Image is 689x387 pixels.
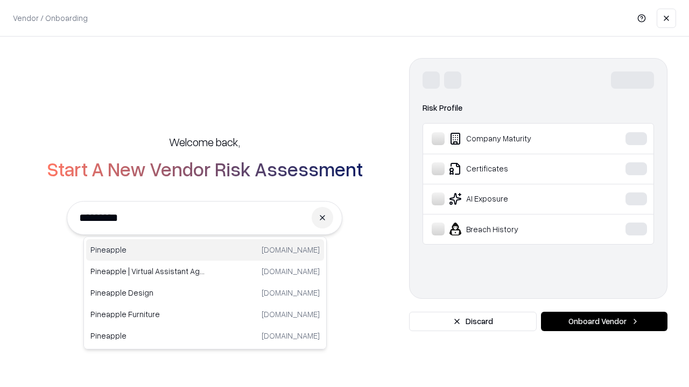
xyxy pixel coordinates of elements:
[432,162,593,175] div: Certificates
[83,236,327,349] div: Suggestions
[262,309,320,320] p: [DOMAIN_NAME]
[432,192,593,205] div: AI Exposure
[262,287,320,298] p: [DOMAIN_NAME]
[541,312,667,331] button: Onboard Vendor
[169,134,240,149] h5: Welcome back,
[409,312,537,331] button: Discard
[47,158,363,180] h2: Start A New Vendor Risk Assessment
[13,12,88,24] p: Vendor / Onboarding
[90,244,205,255] p: Pineapple
[423,102,654,114] div: Risk Profile
[90,266,205,277] p: Pineapple | Virtual Assistant Agency
[432,132,593,145] div: Company Maturity
[432,223,593,235] div: Breach History
[262,266,320,277] p: [DOMAIN_NAME]
[90,287,205,298] p: Pineapple Design
[262,330,320,341] p: [DOMAIN_NAME]
[90,309,205,320] p: Pineapple Furniture
[262,244,320,255] p: [DOMAIN_NAME]
[90,330,205,341] p: Pineapple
